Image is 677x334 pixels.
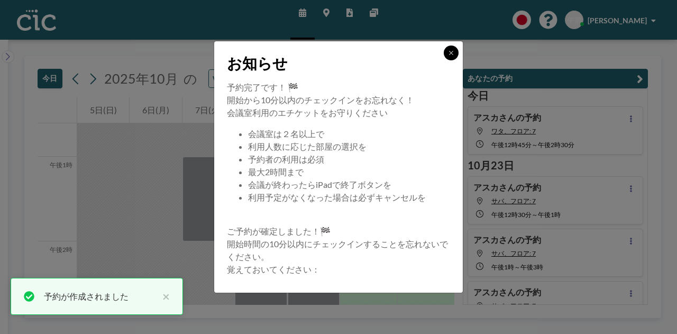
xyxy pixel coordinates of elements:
font: × [162,288,170,304]
font: 予約完了です！ 🏁 [227,82,298,92]
font: 会議が終わったらiPadで終了ボタンを [248,179,391,189]
font: 最大2時間まで [248,167,304,177]
font: 利用人数に応じた部屋の選択を [248,141,367,151]
font: お知らせ [227,54,288,72]
font: 予約が作成されました [44,291,129,301]
font: 開始時間の10分以内にチェックインすることを忘れないでください。 [227,239,448,261]
font: 覚えておいてください： [227,264,320,274]
button: 近い [157,290,170,303]
font: 会議室利用のエチケットをお守りください [227,107,388,118]
font: ご予約が確定しました！🏁 [227,226,331,236]
font: 予約者の利用は必須 [248,154,324,164]
font: 利用予定がなくなった場合は必ずキャンセルを [248,192,426,202]
font: 開始から10分以内のチェックインをお忘れなく！ [227,95,414,105]
font: 会議室は２名以上で [248,129,324,139]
